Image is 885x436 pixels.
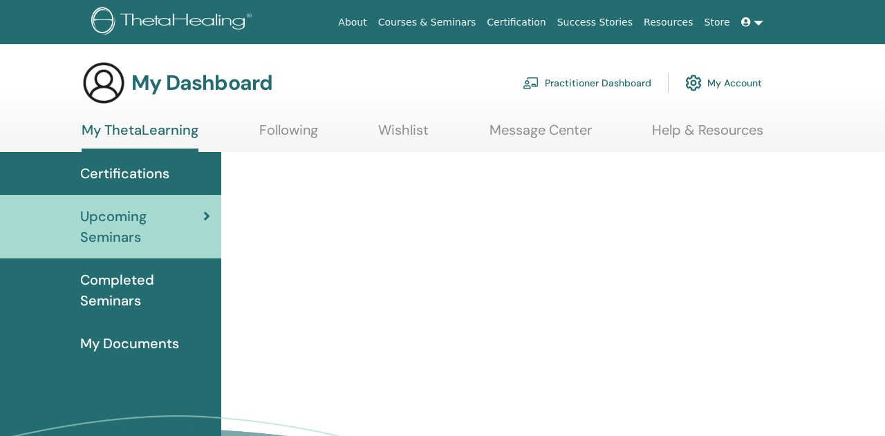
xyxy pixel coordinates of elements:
a: Certification [481,10,551,35]
a: About [333,10,372,35]
a: My ThetaLearning [82,122,198,152]
span: Certifications [80,163,169,184]
a: Practitioner Dashboard [523,68,651,98]
img: cog.svg [685,71,702,95]
span: Upcoming Seminars [80,206,203,247]
a: Following [259,122,318,149]
img: generic-user-icon.jpg [82,61,126,105]
a: Courses & Seminars [373,10,482,35]
img: chalkboard-teacher.svg [523,77,539,89]
a: Store [699,10,736,35]
a: Help & Resources [652,122,763,149]
a: Wishlist [378,122,429,149]
a: Message Center [490,122,592,149]
span: My Documents [80,333,179,354]
a: My Account [685,68,762,98]
a: Resources [638,10,699,35]
h3: My Dashboard [131,70,272,95]
img: logo.png [91,7,257,38]
a: Success Stories [552,10,638,35]
span: Completed Seminars [80,269,210,311]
